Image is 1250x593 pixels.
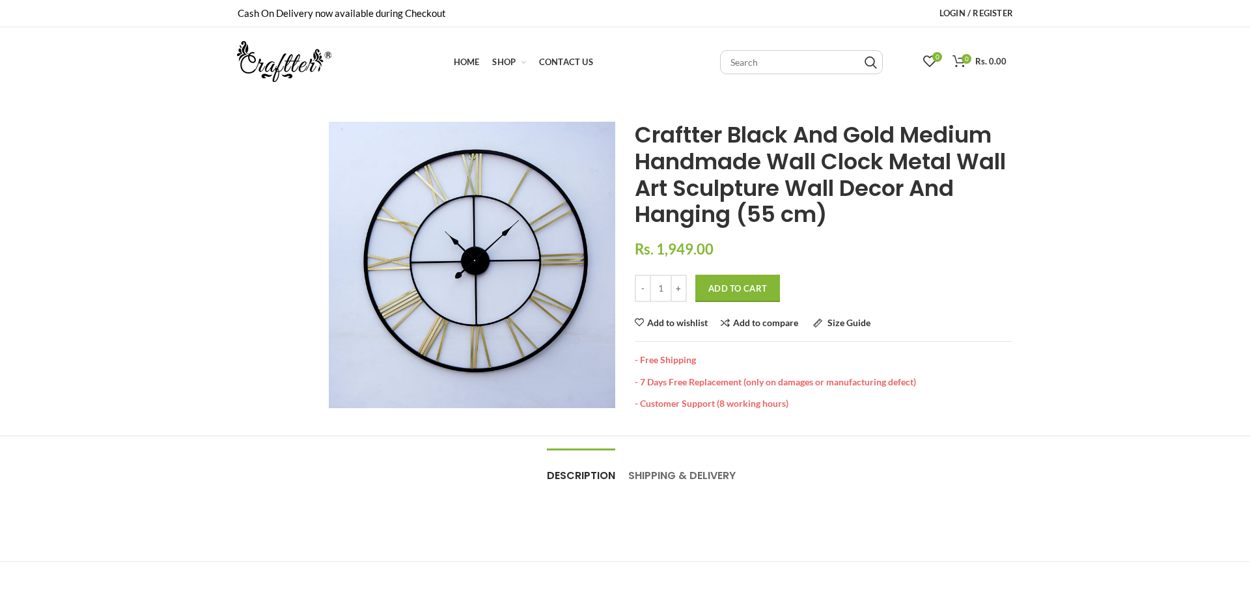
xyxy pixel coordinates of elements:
span: Shop [492,57,516,67]
a: 0 Rs. 0.00 [946,49,1013,75]
a: Size Guide [813,318,870,328]
input: + [671,275,687,302]
span: Home [454,57,480,67]
input: - [635,275,651,302]
img: Craftter Black And Gold Medium Handmade Wall Clock Metal Wall Art Sculpture Wall Decor And Hangin... [329,122,615,408]
a: Home [447,49,486,75]
button: Add to Cart [695,275,780,302]
input: Search [865,56,877,69]
span: Add to Cart [708,283,767,294]
span: Add to compare [733,317,798,328]
span: Size Guide [827,317,870,328]
span: 0 [962,54,971,64]
span: Shipping & Delivery [628,468,736,483]
span: 0 [932,52,942,62]
span: Rs. 1,949.00 [635,240,714,258]
a: Shipping & Delivery [628,449,736,490]
a: Add to compare [721,318,798,328]
span: Rs. 0.00 [975,56,1007,66]
a: Contact Us [533,49,600,75]
a: Add to wishlist [635,318,708,327]
span: Login / Register [939,8,1013,18]
a: 0 [917,49,943,75]
a: Description [547,449,615,490]
span: Craftter Black And Gold Medium Handmade Wall Clock Metal Wall Art Sculpture Wall Decor And Hangin... [635,119,1006,230]
input: Search [720,50,883,74]
span: Add to wishlist [647,318,708,327]
div: - Free Shipping - 7 Days Free Replacement (only on damages or manufacturing defect) - Customer Su... [635,341,1013,409]
span: Description [547,468,615,483]
a: Shop [486,49,532,75]
img: craftter.com [237,41,331,82]
span: Contact Us [539,57,593,67]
